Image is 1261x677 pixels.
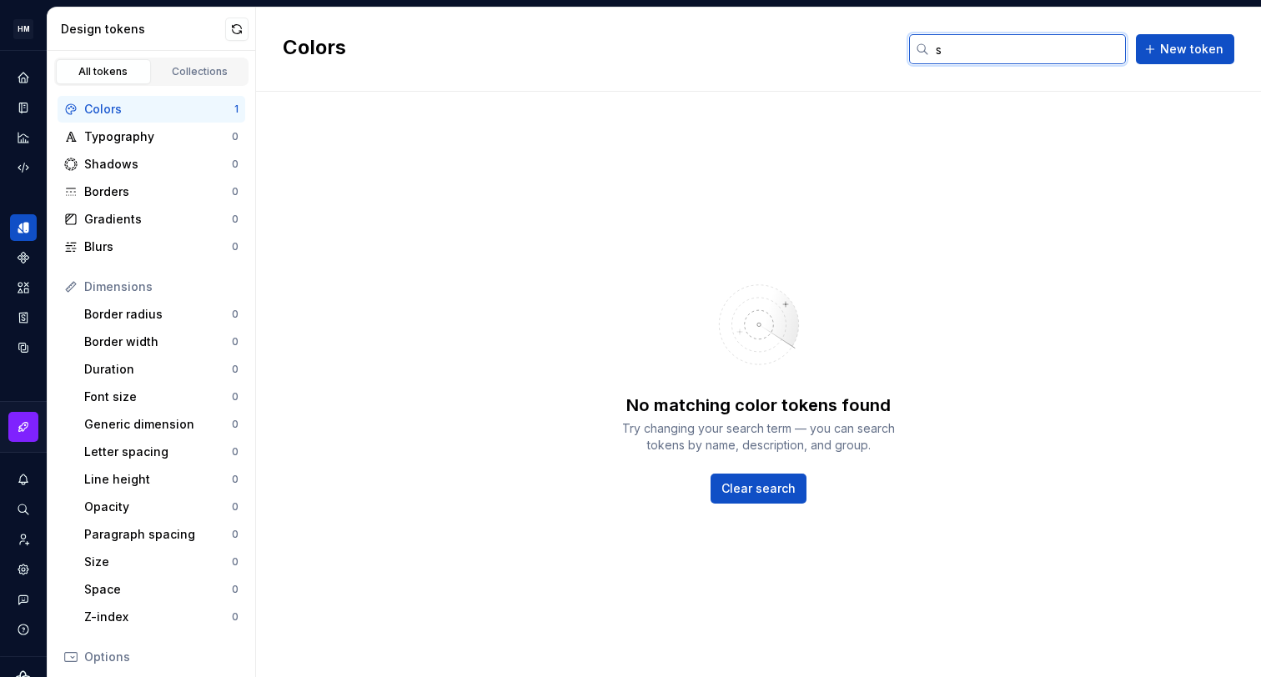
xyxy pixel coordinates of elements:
div: Dimensions [84,278,239,295]
div: HM [13,19,33,39]
a: Border width0 [78,328,245,355]
div: Duration [84,361,232,378]
div: 0 [232,555,239,569]
span: Clear search [721,480,796,497]
div: 0 [232,158,239,171]
a: Space0 [78,576,245,603]
div: 0 [232,610,239,624]
div: Shadows [84,156,232,173]
button: Contact support [10,586,37,613]
div: 0 [232,473,239,486]
button: Clear search [711,474,806,504]
div: Try changing your search term — you can search tokens by name, description, and group. [609,420,909,454]
a: Data sources [10,334,37,361]
a: Storybook stories [10,304,37,331]
div: Letter spacing [84,444,232,460]
input: Search in tokens... [929,34,1126,64]
div: Paragraph spacing [84,526,232,543]
div: 0 [232,500,239,514]
button: Notifications [10,466,37,493]
span: New token [1160,41,1223,58]
button: HM [3,11,43,47]
div: Colors [84,101,234,118]
a: Code automation [10,154,37,181]
a: Settings [10,556,37,583]
a: Paragraph spacing0 [78,521,245,548]
a: Generic dimension0 [78,411,245,438]
div: 0 [232,185,239,198]
div: Blurs [84,238,232,255]
div: Generic dimension [84,416,232,433]
a: Typography0 [58,123,245,150]
div: 0 [232,445,239,459]
a: Duration0 [78,356,245,383]
div: Size [84,554,232,570]
div: 0 [232,308,239,321]
div: 0 [232,130,239,143]
a: Analytics [10,124,37,151]
a: Invite team [10,526,37,553]
a: Assets [10,274,37,301]
a: Size0 [78,549,245,575]
div: Design tokens [61,21,225,38]
a: Border radius0 [78,301,245,328]
a: Colors1 [58,96,245,123]
a: Line height0 [78,466,245,493]
div: 0 [232,528,239,541]
a: Opacity0 [78,494,245,520]
button: Search ⌘K [10,496,37,523]
a: Shadows0 [58,151,245,178]
a: Font size0 [78,384,245,410]
a: Documentation [10,94,37,121]
a: Home [10,64,37,91]
a: Borders0 [58,178,245,205]
div: Font size [84,389,232,405]
div: 0 [232,583,239,596]
a: Design tokens [10,214,37,241]
div: Options [84,649,239,665]
div: 0 [232,418,239,431]
h2: Colors [283,34,346,64]
div: All tokens [62,65,145,78]
a: Components [10,244,37,271]
div: Border width [84,333,232,350]
div: 0 [232,363,239,376]
div: 0 [232,335,239,349]
div: 0 [232,390,239,404]
div: Gradients [84,211,232,228]
a: Letter spacing0 [78,439,245,465]
div: 0 [232,240,239,253]
div: Opacity [84,499,232,515]
div: Typography [84,128,232,145]
div: Z-index [84,609,232,625]
a: Z-index0 [78,604,245,630]
div: Space [84,581,232,598]
div: Border radius [84,306,232,323]
a: Blurs0 [58,233,245,260]
div: 0 [232,213,239,226]
div: Collections [158,65,242,78]
a: Gradients0 [58,206,245,233]
button: New token [1136,34,1234,64]
div: No matching color tokens found [626,394,891,417]
div: Borders [84,183,232,200]
div: Line height [84,471,232,488]
div: 1 [234,103,239,116]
